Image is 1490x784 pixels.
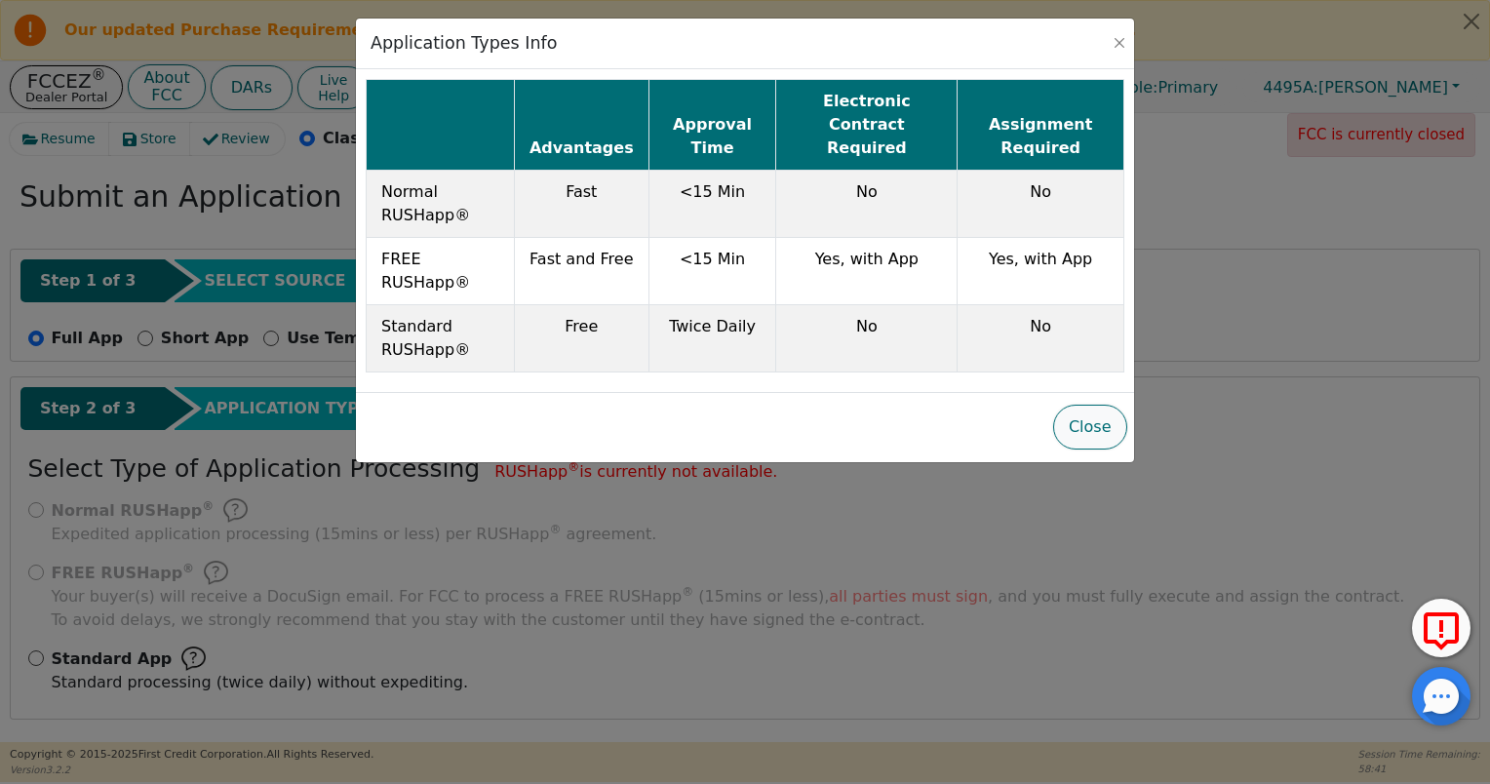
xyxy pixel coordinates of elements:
[366,28,562,59] h3: Application Types Info
[514,304,648,372] td: Free
[958,304,1124,372] td: No
[958,170,1124,237] td: No
[958,79,1124,170] th: Assignment Required
[514,170,648,237] td: Fast
[958,237,1124,304] td: Yes, with App
[367,170,515,237] td: Normal RUSHapp®
[367,237,515,304] td: FREE RUSHapp®
[648,79,776,170] th: Approval Time
[367,304,515,372] td: Standard RUSHapp®
[776,170,958,237] td: No
[776,237,958,304] td: Yes, with App
[776,304,958,372] td: No
[1412,599,1470,657] button: Report Error to FCC
[514,79,648,170] th: Advantages
[648,304,776,372] td: Twice Daily
[648,237,776,304] td: <15 Min
[514,237,648,304] td: Fast and Free
[1110,33,1129,53] button: Close
[648,170,776,237] td: <15 Min
[776,79,958,170] th: Electronic Contract Required
[1053,405,1127,450] button: Close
